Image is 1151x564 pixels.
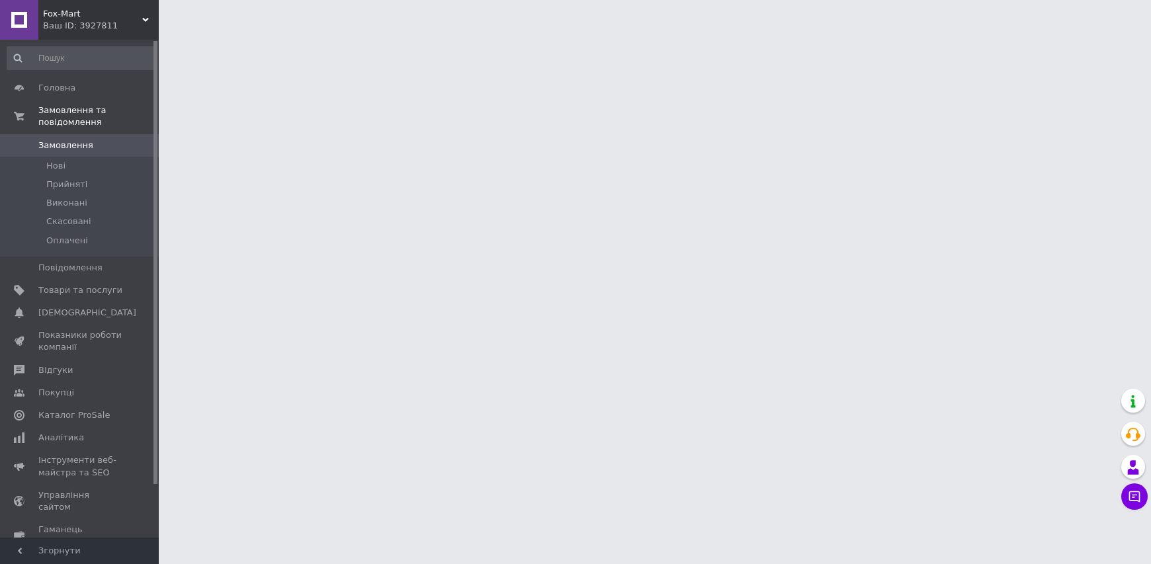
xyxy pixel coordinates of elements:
[38,140,93,151] span: Замовлення
[43,20,159,32] div: Ваш ID: 3927811
[7,46,155,70] input: Пошук
[38,387,74,399] span: Покупці
[38,432,84,444] span: Аналітика
[46,216,91,227] span: Скасовані
[38,409,110,421] span: Каталог ProSale
[38,454,122,478] span: Інструменти веб-майстра та SEO
[38,82,75,94] span: Головна
[1121,483,1148,510] button: Чат з покупцем
[38,364,73,376] span: Відгуки
[46,179,87,190] span: Прийняті
[38,524,122,547] span: Гаманець компанії
[46,197,87,209] span: Виконані
[38,307,136,319] span: [DEMOGRAPHIC_DATA]
[46,235,88,247] span: Оплачені
[38,262,103,274] span: Повідомлення
[38,489,122,513] span: Управління сайтом
[38,329,122,353] span: Показники роботи компанії
[38,104,159,128] span: Замовлення та повідомлення
[43,8,142,20] span: Fox-Mart
[38,284,122,296] span: Товари та послуги
[46,160,65,172] span: Нові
